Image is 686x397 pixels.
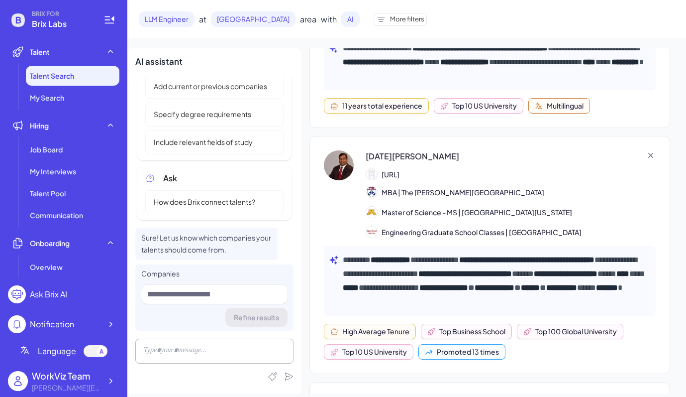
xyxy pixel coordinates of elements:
div: Companies [141,268,288,279]
img: user_logo.png [8,371,28,391]
span: Include relevant fields of study [148,137,259,147]
div: Top 100 Global University [535,326,617,337]
div: High Average Tenure [342,326,409,337]
span: Communication [30,210,83,220]
div: [DATE][PERSON_NAME] [366,150,459,162]
span: MBA | The [PERSON_NAME][GEOGRAPHIC_DATA] [382,187,544,198]
span: Specify degree requirements [148,109,257,120]
span: LLM Engineer [139,11,195,27]
div: alex@joinbrix.com [32,383,101,393]
div: AI assistant [135,55,294,68]
div: WorkViz Team [32,369,101,383]
span: How does Brix connect talents? [148,197,261,207]
span: BRIX FOR [32,10,92,18]
div: Notification [30,318,74,330]
span: Ask [163,172,177,184]
span: Brix Labs [32,18,92,30]
div: Top 10 US University [342,347,407,357]
span: Talent [30,47,50,57]
span: Add current or previous companies [148,81,273,92]
div: Top Business School [439,326,505,337]
span: AI [341,11,360,27]
img: 10.jpg [366,187,377,198]
div: Promoted 13 times [437,347,499,357]
span: [GEOGRAPHIC_DATA] [211,11,295,27]
span: Job Board [30,144,63,154]
span: More filters [390,14,424,24]
span: Sure! Let us know which companies your talents should come from. [141,233,271,255]
img: 202.jpg [366,207,377,218]
span: area [300,13,316,25]
div: Top 10 US University [452,101,517,111]
span: My Search [30,93,64,103]
img: 5.jpg [366,227,377,238]
span: Language [38,345,76,357]
span: at [199,13,206,25]
span: Talent Search [30,71,74,81]
span: [URL] [382,169,399,180]
div: 11 years total experience [342,101,422,111]
img: RAJA RANGIAH [324,150,354,180]
span: My Interviews [30,166,76,176]
span: Talent Pool [30,188,66,198]
span: Overview [30,262,63,272]
span: Hiring [30,121,49,131]
span: Master of Science - MS | [GEOGRAPHIC_DATA][US_STATE] [382,207,572,218]
span: Onboarding [30,238,70,248]
div: Multilingual [547,101,584,111]
span: with [321,13,337,25]
div: Ask Brix AI [30,288,67,300]
span: Engineering Graduate School Classes | [GEOGRAPHIC_DATA] [382,227,582,238]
